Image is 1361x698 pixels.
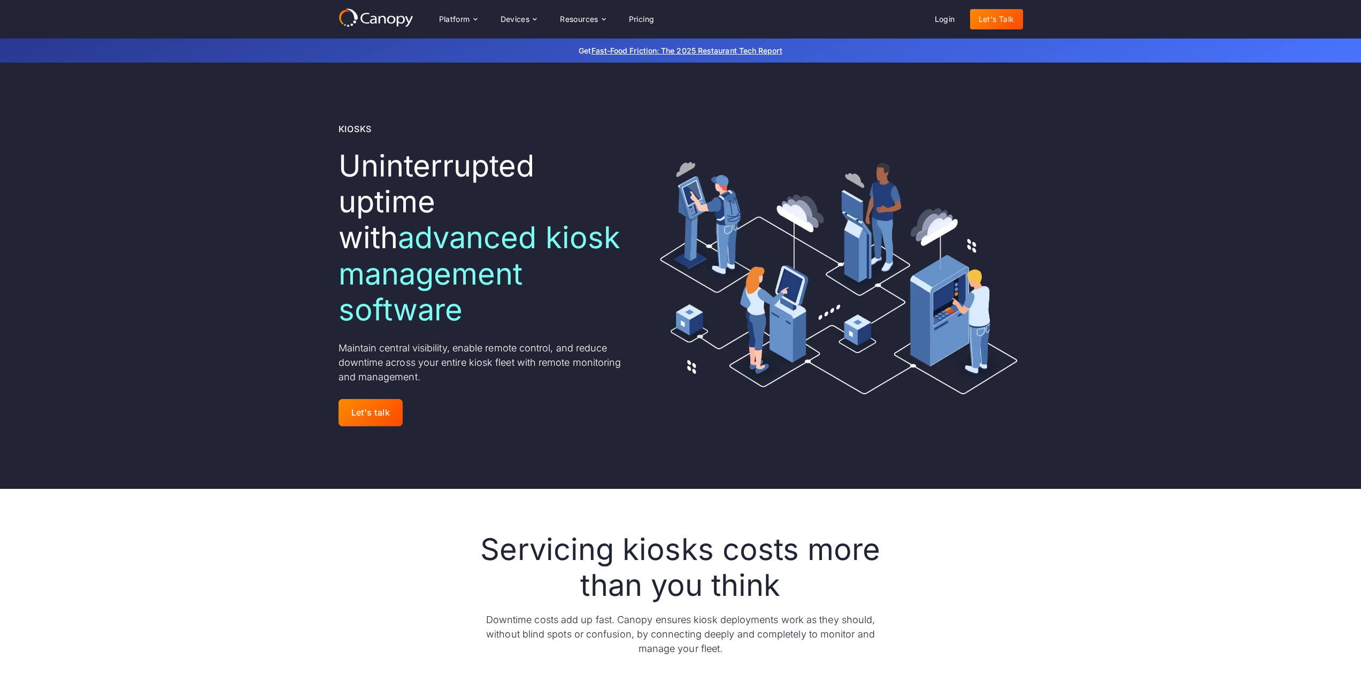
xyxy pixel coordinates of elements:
a: Pricing [620,9,663,29]
div: Devices [492,9,545,30]
div: Platform [430,9,486,30]
div: Devices [501,16,530,23]
a: Fast-Food Friction: The 2025 Restaurant Tech Report [591,46,782,55]
p: Get [419,45,943,56]
h1: Uninterrupted uptime with ‍ [339,148,629,328]
p: Downtime costs add up fast. Canopy ensures kiosk deployments work as they should, without blind s... [475,612,886,656]
div: Resources [560,16,598,23]
div: Let's talk [351,408,390,418]
div: Resources [551,9,613,30]
div: Platform [439,16,470,23]
a: Let's talk [339,399,403,426]
div: Kiosks [339,122,372,135]
span: advanced kiosk management software [339,219,620,327]
h2: Servicing kiosks costs more than you think [475,532,886,603]
a: Login [926,9,964,29]
p: Maintain central visibility, enable remote control, and reduce downtime across your entire kiosk ... [339,341,629,384]
a: Let's Talk [970,9,1023,29]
